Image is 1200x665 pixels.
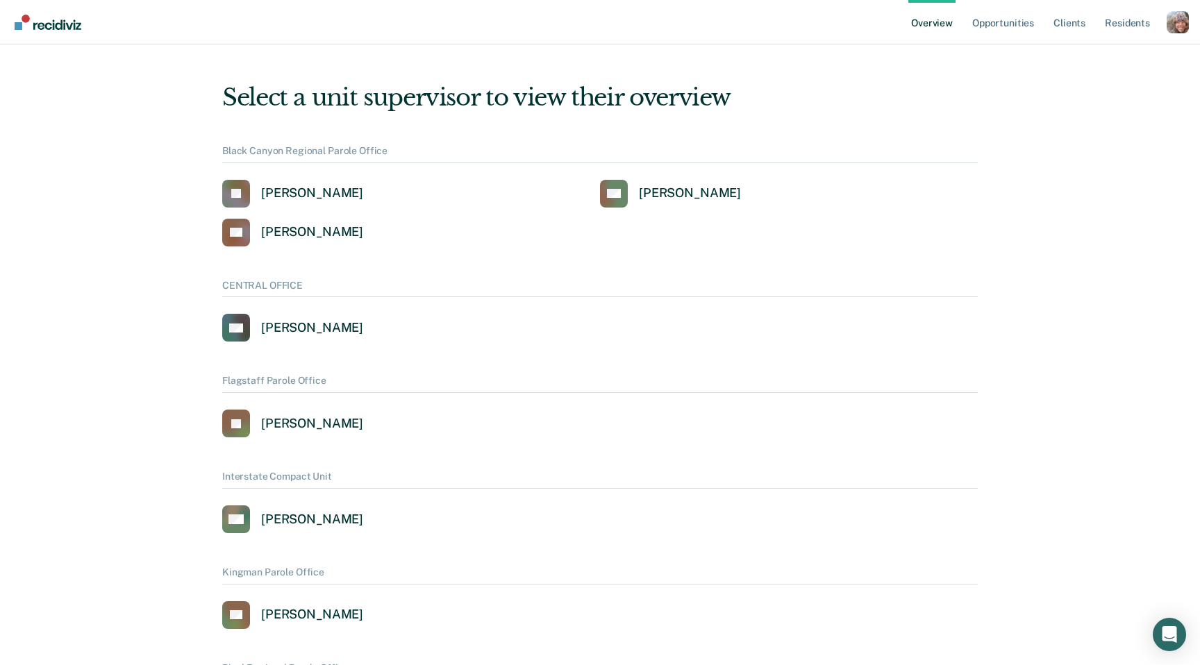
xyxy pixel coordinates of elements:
[222,505,363,533] a: [PERSON_NAME]
[222,601,363,629] a: [PERSON_NAME]
[261,185,363,201] div: [PERSON_NAME]
[222,219,363,246] a: [PERSON_NAME]
[222,280,978,298] div: CENTRAL OFFICE
[222,83,978,112] div: Select a unit supervisor to view their overview
[222,375,978,393] div: Flagstaff Parole Office
[1153,618,1186,651] div: Open Intercom Messenger
[15,15,81,30] img: Recidiviz
[261,512,363,528] div: [PERSON_NAME]
[222,145,978,163] div: Black Canyon Regional Parole Office
[222,410,363,437] a: [PERSON_NAME]
[261,607,363,623] div: [PERSON_NAME]
[261,416,363,432] div: [PERSON_NAME]
[600,180,741,208] a: [PERSON_NAME]
[639,185,741,201] div: [PERSON_NAME]
[261,224,363,240] div: [PERSON_NAME]
[261,320,363,336] div: [PERSON_NAME]
[222,471,978,489] div: Interstate Compact Unit
[1167,11,1189,33] button: Profile dropdown button
[222,180,363,208] a: [PERSON_NAME]
[222,566,978,584] div: Kingman Parole Office
[222,314,363,342] a: [PERSON_NAME]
